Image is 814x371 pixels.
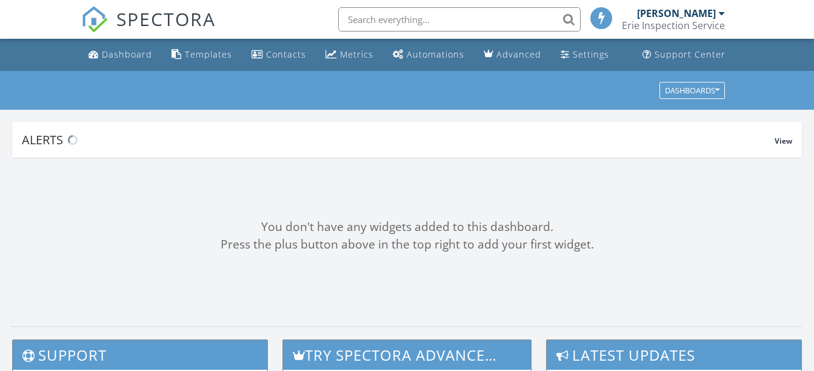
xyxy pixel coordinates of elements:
div: Metrics [340,48,373,60]
a: Settings [556,44,614,66]
a: SPECTORA [81,16,216,42]
a: Dashboard [84,44,157,66]
div: Press the plus button above in the top right to add your first widget. [12,236,802,253]
a: Contacts [247,44,311,66]
div: Support Center [655,48,726,60]
a: Metrics [321,44,378,66]
a: Support Center [638,44,730,66]
div: [PERSON_NAME] [637,7,716,19]
a: Templates [167,44,237,66]
a: Advanced [479,44,546,66]
img: The Best Home Inspection Software - Spectora [81,6,108,33]
div: Dashboard [102,48,152,60]
div: Contacts [266,48,306,60]
div: Templates [185,48,232,60]
h3: Try spectora advanced [DATE] [283,340,530,370]
h3: Latest Updates [547,340,801,370]
div: You don't have any widgets added to this dashboard. [12,218,802,236]
div: Dashboards [665,86,719,95]
input: Search everything... [338,7,581,32]
div: Alerts [22,132,775,148]
div: Settings [573,48,609,60]
a: Automations (Basic) [388,44,469,66]
span: View [775,136,792,146]
button: Dashboards [659,82,725,99]
div: Erie Inspection Service [622,19,725,32]
span: SPECTORA [116,6,216,32]
h3: Support [13,340,267,370]
div: Advanced [496,48,541,60]
div: Automations [407,48,464,60]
